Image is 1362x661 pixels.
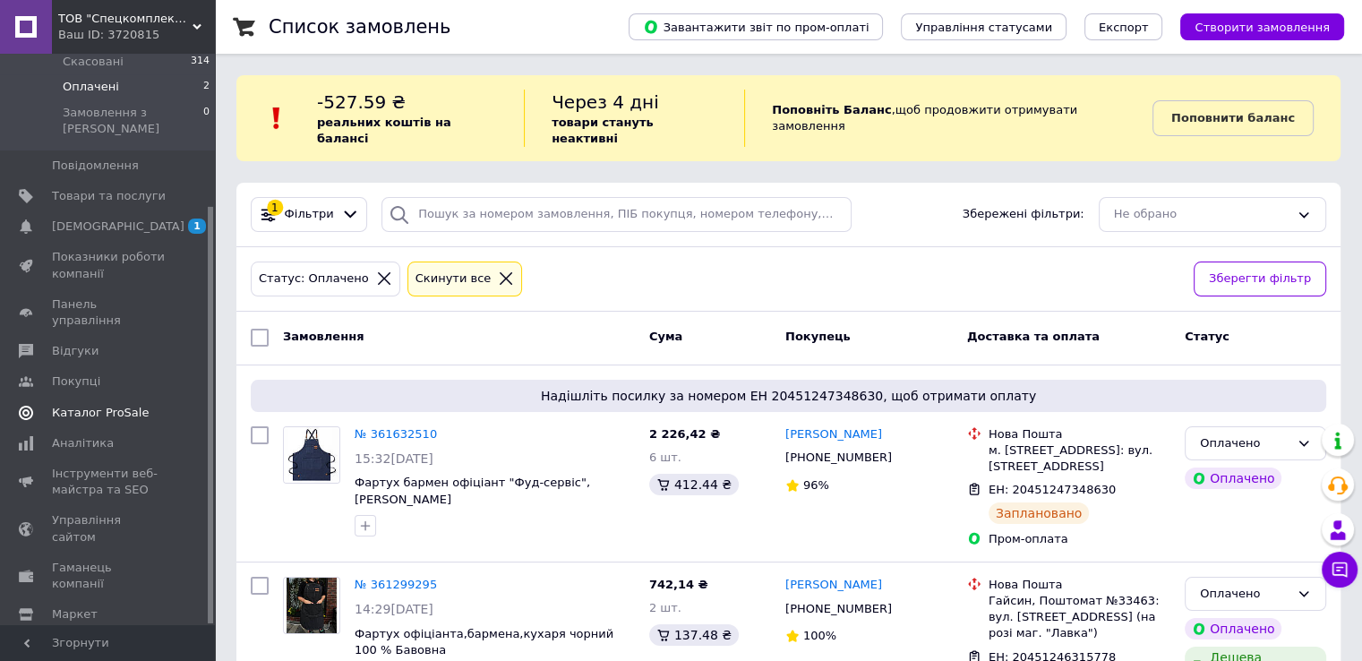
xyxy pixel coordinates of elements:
[1185,618,1281,640] div: Оплачено
[263,105,290,132] img: :exclamation:
[355,476,590,506] a: Фартух бармен офіціант "Фуд-сервіс", [PERSON_NAME]
[1195,21,1330,34] span: Створити замовлення
[901,13,1066,40] button: Управління статусами
[1152,100,1314,136] a: Поповнити баланс
[649,427,720,441] span: 2 226,42 ₴
[1185,468,1281,489] div: Оплачено
[1322,552,1358,588] button: Чат з покупцем
[989,502,1090,524] div: Заплановано
[63,105,203,137] span: Замовлення з [PERSON_NAME]
[629,13,883,40] button: Завантажити звіт по пром-оплаті
[52,512,166,545] span: Управління сайтом
[52,435,114,451] span: Аналітика
[1200,434,1289,453] div: Оплачено
[649,601,681,614] span: 2 шт.
[269,16,450,38] h1: Список замовлень
[989,442,1170,475] div: м. [STREET_ADDRESS]: вул. [STREET_ADDRESS]
[1200,585,1289,604] div: Оплачено
[963,206,1084,223] span: Збережені фільтри:
[52,249,166,281] span: Показники роботи компанії
[52,373,100,390] span: Покупці
[284,427,339,483] img: Фото товару
[803,478,829,492] span: 96%
[552,116,654,145] b: товари стануть неактивні
[52,219,184,235] span: [DEMOGRAPHIC_DATA]
[355,578,437,591] a: № 361299295
[355,602,433,616] span: 14:29[DATE]
[1185,330,1229,343] span: Статус
[967,330,1100,343] span: Доставка та оплата
[782,446,895,469] div: [PHONE_NUMBER]
[52,466,166,498] span: Інструменти веб-майстра та SEO
[989,483,1116,496] span: ЕН: 20451247348630
[744,90,1152,147] div: , щоб продовжити отримувати замовлення
[287,578,336,633] img: Фото товару
[649,330,682,343] span: Cума
[258,387,1319,405] span: Надішліть посилку за номером ЕН 20451247348630, щоб отримати оплату
[915,21,1052,34] span: Управління статусами
[649,474,739,495] div: 412.44 ₴
[649,624,739,646] div: 137.48 ₴
[283,330,364,343] span: Замовлення
[785,426,882,443] a: [PERSON_NAME]
[58,27,215,43] div: Ваш ID: 3720815
[317,91,406,113] span: -527.59 ₴
[52,405,149,421] span: Каталог ProSale
[785,330,851,343] span: Покупець
[989,426,1170,442] div: Нова Пошта
[52,560,166,592] span: Гаманець компанії
[1171,111,1295,124] b: Поповнити баланс
[52,188,166,204] span: Товари та послуги
[381,197,852,232] input: Пошук за номером замовлення, ПІБ покупця, номером телефону, Email, номером накладної
[267,200,283,216] div: 1
[649,451,681,464] span: 6 шт.
[1114,205,1289,224] div: Не обрано
[643,19,869,35] span: Завантажити звіт по пром-оплаті
[203,79,210,95] span: 2
[52,158,139,174] span: Повідомлення
[772,103,891,116] b: Поповніть Баланс
[52,343,99,359] span: Відгуки
[1162,20,1344,33] a: Створити замовлення
[255,270,373,288] div: Статус: Оплачено
[52,296,166,329] span: Панель управління
[989,593,1170,642] div: Гайсин, Поштомат №33463: вул. [STREET_ADDRESS] (на розі маг. "Лавка")
[355,427,437,441] a: № 361632510
[552,91,659,113] span: Через 4 дні
[989,577,1170,593] div: Нова Пошта
[58,11,193,27] span: ТОВ "Спецкомплект ЮА"
[203,105,210,137] span: 0
[1180,13,1344,40] button: Створити замовлення
[188,219,206,234] span: 1
[283,426,340,484] a: Фото товару
[1194,262,1326,296] button: Зберегти фільтр
[1209,270,1311,288] span: Зберегти фільтр
[63,54,124,70] span: Скасовані
[785,577,882,594] a: [PERSON_NAME]
[1099,21,1149,34] span: Експорт
[1084,13,1163,40] button: Експорт
[285,206,334,223] span: Фільтри
[412,270,495,288] div: Cкинути все
[355,451,433,466] span: 15:32[DATE]
[649,578,708,591] span: 742,14 ₴
[283,577,340,634] a: Фото товару
[63,79,119,95] span: Оплачені
[317,116,451,145] b: реальних коштів на балансі
[782,597,895,621] div: [PHONE_NUMBER]
[989,531,1170,547] div: Пром-оплата
[52,606,98,622] span: Маркет
[191,54,210,70] span: 314
[355,627,613,657] a: Фартух офіціанта,бармена,кухаря чорний 100 % Бавовна
[803,629,836,642] span: 100%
